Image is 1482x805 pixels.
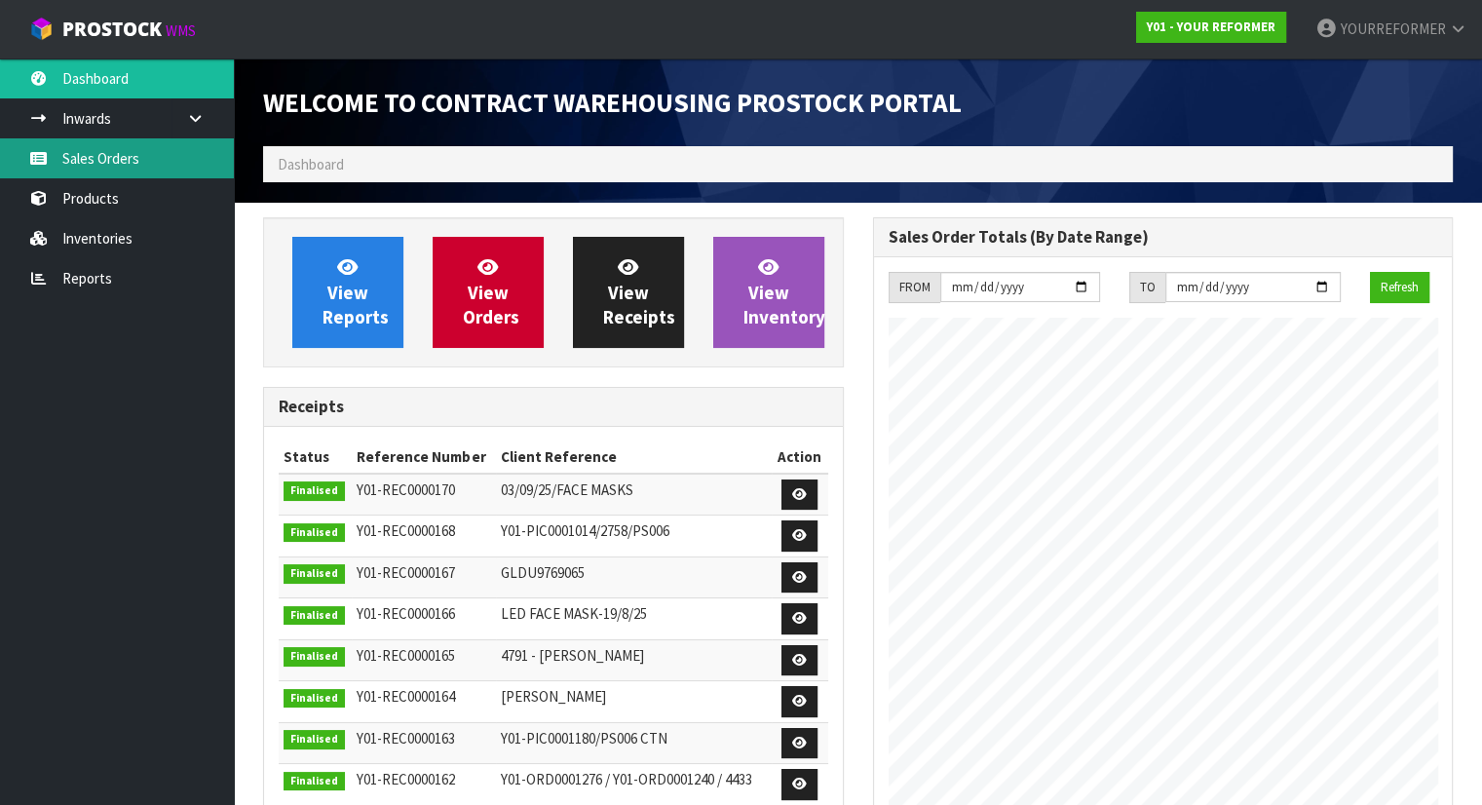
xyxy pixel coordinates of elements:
[501,729,667,747] span: Y01-PIC0001180/PS006 CTN
[501,687,606,706] span: [PERSON_NAME]
[284,481,345,501] span: Finalised
[357,687,455,706] span: Y01-REC0000164
[1129,272,1165,303] div: TO
[889,228,1438,247] h3: Sales Order Totals (By Date Range)
[263,86,962,119] span: Welcome to Contract Warehousing ProStock Portal
[501,521,669,540] span: Y01-PIC0001014/2758/PS006
[357,521,455,540] span: Y01-REC0000168
[889,272,940,303] div: FROM
[292,237,403,348] a: ViewReports
[357,646,455,665] span: Y01-REC0000165
[501,563,585,582] span: GLDU9769065
[1370,272,1429,303] button: Refresh
[62,17,162,42] span: ProStock
[357,563,455,582] span: Y01-REC0000167
[284,647,345,667] span: Finalised
[713,237,824,348] a: ViewInventory
[278,155,344,173] span: Dashboard
[463,255,519,328] span: View Orders
[1147,19,1275,35] strong: Y01 - YOUR REFORMER
[284,606,345,626] span: Finalised
[501,604,647,623] span: LED FACE MASK-19/8/25
[357,480,455,499] span: Y01-REC0000170
[284,564,345,584] span: Finalised
[29,17,54,41] img: cube-alt.png
[433,237,544,348] a: ViewOrders
[501,770,752,788] span: Y01-ORD0001276 / Y01-ORD0001240 / 4433
[743,255,825,328] span: View Inventory
[284,772,345,791] span: Finalised
[284,689,345,709] span: Finalised
[603,255,675,328] span: View Receipts
[501,646,644,665] span: 4791 - [PERSON_NAME]
[573,237,684,348] a: ViewReceipts
[284,523,345,543] span: Finalised
[279,441,352,473] th: Status
[1341,19,1446,38] span: YOURREFORMER
[352,441,496,473] th: Reference Number
[323,255,389,328] span: View Reports
[357,604,455,623] span: Y01-REC0000166
[772,441,827,473] th: Action
[496,441,772,473] th: Client Reference
[357,729,455,747] span: Y01-REC0000163
[279,398,828,416] h3: Receipts
[284,730,345,749] span: Finalised
[166,21,196,40] small: WMS
[357,770,455,788] span: Y01-REC0000162
[501,480,633,499] span: 03/09/25/FACE MASKS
